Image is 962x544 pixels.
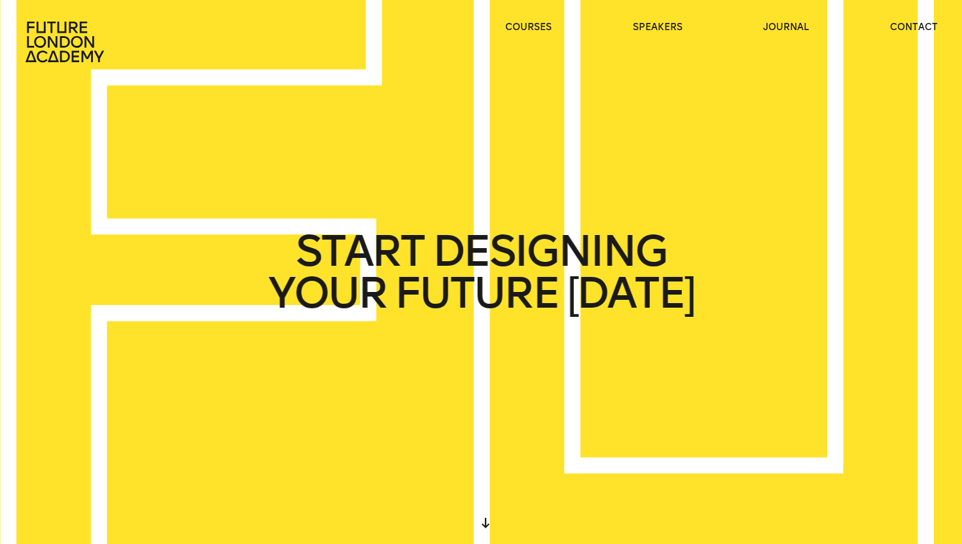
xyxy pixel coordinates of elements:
[395,272,558,314] span: FUTURE
[268,272,386,314] span: YOUR
[433,230,666,272] span: DESIGNING
[633,21,683,34] a: speakers
[505,21,552,34] a: courses
[890,21,938,34] a: contact
[763,21,809,34] a: journal
[567,272,694,314] span: [DATE]
[296,230,424,272] span: START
